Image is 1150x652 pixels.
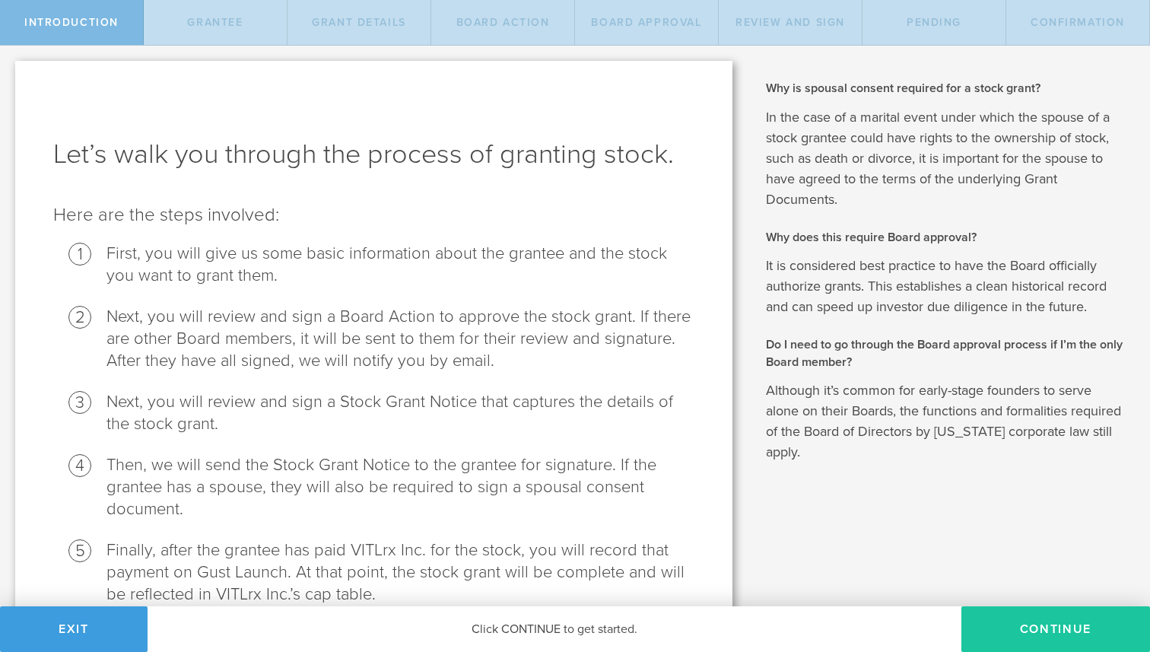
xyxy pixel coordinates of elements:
[591,16,701,29] span: Board Approval
[766,80,1127,97] h2: Why is spousal consent required for a stock grant?
[106,391,694,435] li: Next, you will review and sign a Stock Grant Notice that captures the details of the stock grant.
[106,454,694,520] li: Then, we will send the Stock Grant Notice to the grantee for signature. If the grantee has a spou...
[148,606,961,652] div: Click CONTINUE to get started.
[766,256,1127,317] p: It is considered best practice to have the Board officially authorize grants. This establishes a ...
[53,203,694,227] p: Here are the steps involved:
[456,16,550,29] span: Board Action
[907,16,961,29] span: Pending
[53,136,694,173] h1: Let’s walk you through the process of granting stock.
[106,306,694,372] li: Next, you will review and sign a Board Action to approve the stock grant. If there are other Boar...
[187,16,243,29] span: Grantee
[735,16,845,29] span: Review and Sign
[766,107,1127,210] p: In the case of a marital event under which the spouse of a stock grantee could have rights to the...
[106,243,694,287] li: First, you will give us some basic information about the grantee and the stock you want to grant ...
[766,380,1127,463] p: Although it’s common for early-stage founders to serve alone on their Boards, the functions and f...
[24,16,119,29] span: Introduction
[766,229,1127,246] h2: Why does this require Board approval?
[961,606,1150,652] button: Continue
[766,336,1127,371] h2: Do I need to go through the Board approval process if I’m the only Board member?
[1031,16,1125,29] span: Confirmation
[106,539,694,606] li: Finally, after the grantee has paid VITLrx Inc. for the stock, you will record that payment on Gu...
[312,16,406,29] span: Grant Details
